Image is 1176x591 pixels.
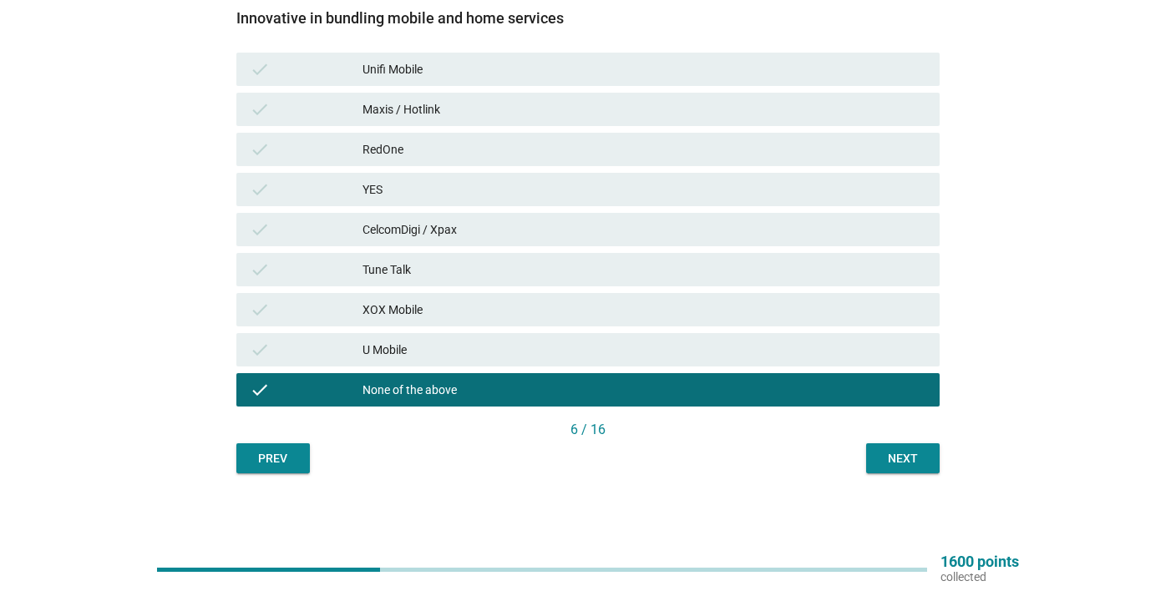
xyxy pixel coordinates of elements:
div: Next [879,450,926,467]
button: Next [866,443,940,473]
p: collected [940,569,1019,584]
i: check [250,139,270,159]
div: Innovative in bundling mobile and home services [236,7,940,29]
div: Maxis / Hotlink [362,99,927,119]
p: 1600 points [940,554,1019,569]
i: check [250,179,270,200]
i: check [250,220,270,240]
div: None of the above [362,380,927,400]
i: check [250,300,270,320]
i: check [250,99,270,119]
div: Tune Talk [362,260,927,280]
div: YES [362,179,927,200]
div: RedOne [362,139,927,159]
i: check [250,340,270,360]
div: CelcomDigi / Xpax [362,220,927,240]
button: Prev [236,443,310,473]
div: 6 / 16 [236,420,940,440]
i: check [250,260,270,280]
div: Prev [250,450,297,467]
div: Unifi Mobile [362,59,927,79]
i: check [250,59,270,79]
i: check [250,380,270,400]
div: XOX Mobile [362,300,927,320]
div: U Mobile [362,340,927,360]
